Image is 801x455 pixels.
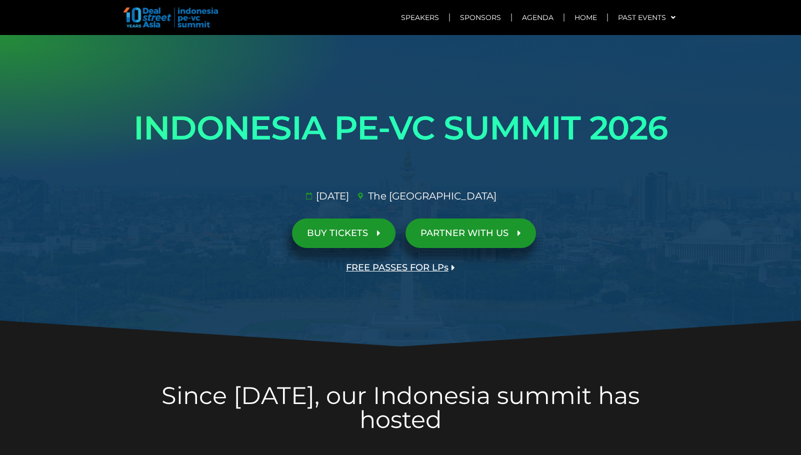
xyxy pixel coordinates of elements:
a: BUY TICKETS [292,218,395,248]
h1: INDONESIA PE-VC SUMMIT 2026 [120,100,680,156]
a: FREE PASSES FOR LPs [331,253,470,282]
a: Past Events [608,6,685,29]
span: FREE PASSES FOR LPs [346,263,448,272]
a: Speakers [391,6,449,29]
h2: Since [DATE], our Indonesia summit has hosted [120,383,680,431]
a: Sponsors [450,6,511,29]
a: PARTNER WITH US [405,218,536,248]
span: [DATE]​ [313,188,349,203]
span: BUY TICKETS [307,228,368,238]
a: Agenda [512,6,563,29]
a: Home [564,6,607,29]
span: PARTNER WITH US [420,228,508,238]
span: The [GEOGRAPHIC_DATA]​ [365,188,496,203]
